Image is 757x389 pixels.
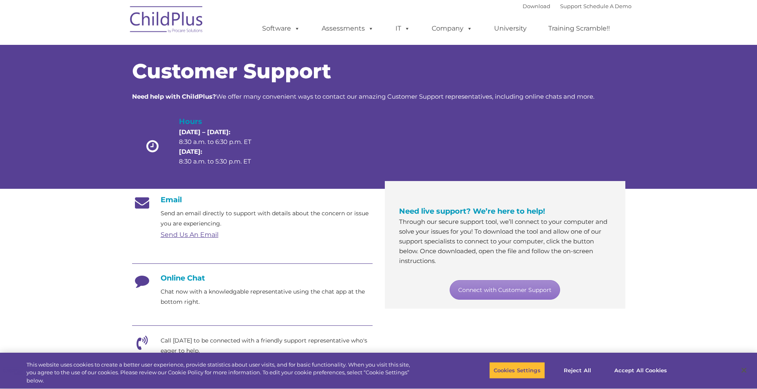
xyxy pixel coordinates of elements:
[583,3,631,9] a: Schedule A Demo
[132,93,216,100] strong: Need help with ChildPlus?
[254,20,308,37] a: Software
[387,20,418,37] a: IT
[126,0,207,41] img: ChildPlus by Procare Solutions
[523,3,550,9] a: Download
[399,217,611,266] p: Through our secure support tool, we’ll connect to your computer and solve your issues for you! To...
[489,362,545,379] button: Cookies Settings
[560,3,582,9] a: Support
[486,20,535,37] a: University
[399,207,545,216] span: Need live support? We’re here to help!
[132,274,373,283] h4: Online Chat
[523,3,631,9] font: |
[540,20,618,37] a: Training Scramble!!
[610,362,671,379] button: Accept All Cookies
[161,208,373,229] p: Send an email directly to support with details about the concern or issue you are experiencing.
[450,280,560,300] a: Connect with Customer Support
[132,93,594,100] span: We offer many convenient ways to contact our amazing Customer Support representatives, including ...
[179,148,202,155] strong: [DATE]:
[26,361,416,385] div: This website uses cookies to create a better user experience, provide statistics about user visit...
[179,116,265,127] h4: Hours
[161,231,218,239] a: Send Us An Email
[735,361,753,379] button: Close
[552,362,603,379] button: Reject All
[424,20,481,37] a: Company
[179,127,265,166] p: 8:30 a.m. to 6:30 p.m. ET 8:30 a.m. to 5:30 p.m. ET
[179,128,230,136] strong: [DATE] – [DATE]:
[132,195,373,204] h4: Email
[132,59,331,84] span: Customer Support
[313,20,382,37] a: Assessments
[161,287,373,307] p: Chat now with a knowledgable representative using the chat app at the bottom right.
[161,336,373,356] p: Call [DATE] to be connected with a friendly support representative who's eager to help.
